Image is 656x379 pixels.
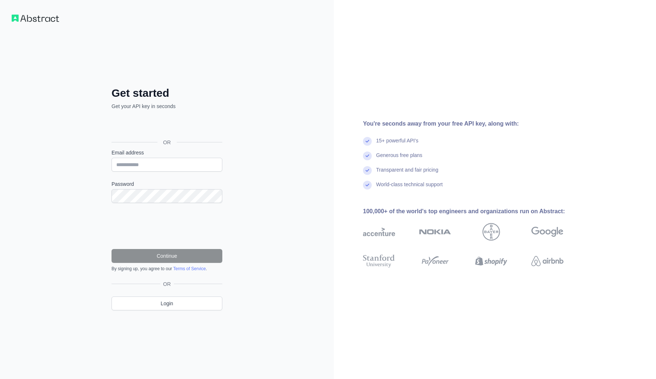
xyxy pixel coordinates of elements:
[363,253,395,269] img: stanford university
[173,266,206,271] a: Terms of Service
[108,118,224,134] iframe: Sign in with Google Button
[112,266,222,272] div: By signing up, you agree to our .
[157,139,177,146] span: OR
[531,223,563,241] img: google
[112,103,222,110] p: Get your API key in seconds
[363,152,372,160] img: check mark
[363,181,372,189] img: check mark
[363,119,587,128] div: You're seconds away from your free API key, along with:
[160,280,174,288] span: OR
[483,223,500,241] img: bayer
[112,149,222,156] label: Email address
[112,296,222,310] a: Login
[376,152,422,166] div: Generous free plans
[12,15,59,22] img: Workflow
[363,223,395,241] img: accenture
[419,253,451,269] img: payoneer
[475,253,507,269] img: shopify
[376,181,443,195] div: World-class technical support
[363,207,587,216] div: 100,000+ of the world's top engineers and organizations run on Abstract:
[363,137,372,146] img: check mark
[112,212,222,240] iframe: reCAPTCHA
[376,137,418,152] div: 15+ powerful API's
[376,166,438,181] div: Transparent and fair pricing
[112,180,222,188] label: Password
[363,166,372,175] img: check mark
[112,249,222,263] button: Continue
[531,253,563,269] img: airbnb
[112,87,222,100] h2: Get started
[419,223,451,241] img: nokia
